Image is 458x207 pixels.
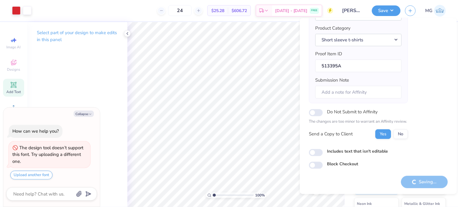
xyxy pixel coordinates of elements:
div: The design tool doesn’t support this font. Try uploading a different one. [12,145,83,164]
a: MG [425,5,446,17]
span: Image AI [7,45,21,50]
span: [DATE] - [DATE] [275,8,308,14]
span: FREE [311,8,318,13]
span: Metallic & Glitter Ink [405,200,440,207]
p: The changes are too minor to warrant an Affinity review. [309,119,408,125]
span: Neon Ink [357,200,372,207]
img: Michael Galon [434,5,446,17]
input: Add a note for Affinity [315,86,402,99]
label: Block Checkout [327,161,358,167]
span: $25.28 [211,8,224,14]
button: Save [372,5,401,16]
span: $606.72 [232,8,247,14]
p: Select part of your design to make edits in this panel [37,29,118,43]
label: Proof Item ID [315,50,342,57]
button: No [393,129,408,139]
div: Send a Copy to Client [309,131,353,137]
button: Short sleeve t-shirts [315,34,402,46]
label: Includes text that isn't editable [327,148,388,154]
span: Designs [7,67,20,72]
button: Collapse [74,111,94,117]
label: Submission Note [315,77,349,84]
div: How can we help you? [12,128,59,134]
input: – – [168,5,192,16]
label: Product Category [315,25,351,32]
span: 100 % [255,192,265,198]
label: Do Not Submit to Affinity [327,108,378,116]
input: Untitled Design [338,5,367,17]
span: MG [425,7,433,14]
button: Upload another font [10,171,53,180]
span: Add Text [6,89,21,94]
button: Kappa Alpha Theta [315,8,402,21]
button: Yes [375,129,391,139]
